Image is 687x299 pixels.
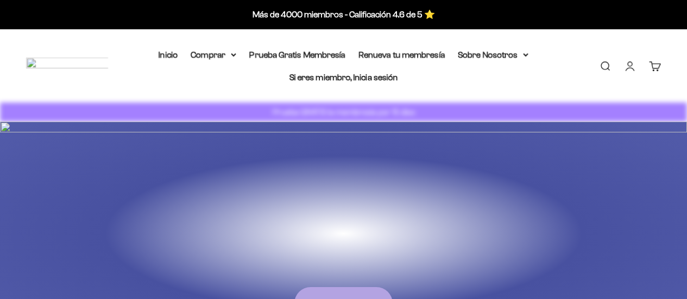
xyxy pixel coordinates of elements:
a: Renueva tu membresía [358,50,445,59]
summary: Sobre Nosotros [458,48,528,62]
a: Inicio [159,50,178,59]
p: Prueba GRATIS la membresía por 15 días [270,105,418,119]
a: Si eres miembro, Inicia sesión [289,72,398,81]
a: Prueba Gratis Membresía [249,50,345,59]
summary: Comprar [191,48,236,62]
a: Más de 4000 miembros - Calificación 4.6 de 5 ⭐️ [253,10,435,19]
